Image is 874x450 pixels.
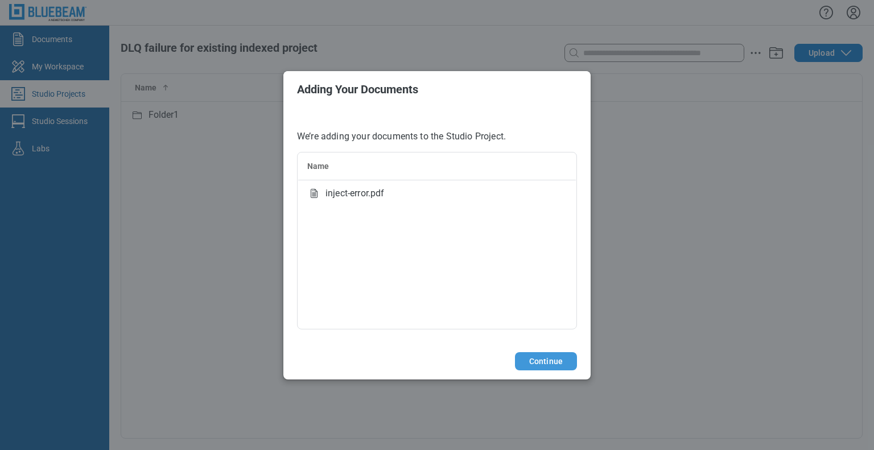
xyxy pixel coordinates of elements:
[515,352,577,370] button: Continue
[297,130,577,143] p: We’re adding your documents to the Studio Project.
[297,83,577,96] h2: Adding Your Documents
[307,160,567,172] div: Name
[325,187,385,200] span: inject-error.pdf
[298,152,576,208] table: bb-data-table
